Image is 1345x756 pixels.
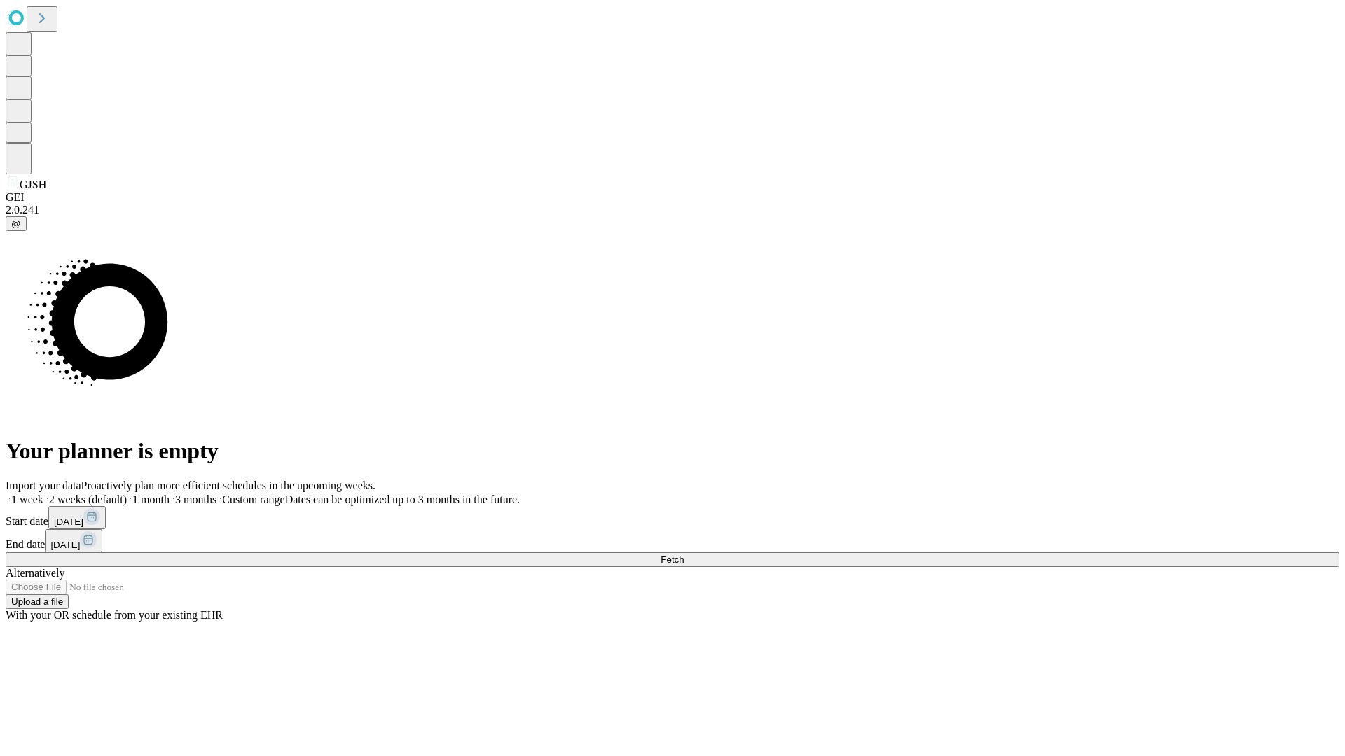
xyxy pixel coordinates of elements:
button: Fetch [6,552,1339,567]
span: Dates can be optimized up to 3 months in the future. [285,493,520,505]
span: 1 month [132,493,170,505]
button: [DATE] [45,529,102,552]
span: Fetch [661,554,684,565]
button: Upload a file [6,594,69,609]
span: @ [11,218,21,229]
div: 2.0.241 [6,204,1339,216]
div: GEI [6,191,1339,204]
span: With your OR schedule from your existing EHR [6,609,223,621]
div: Start date [6,506,1339,529]
span: Proactively plan more efficient schedules in the upcoming weeks. [81,479,375,491]
span: 1 week [11,493,43,505]
div: End date [6,529,1339,552]
button: [DATE] [48,506,106,529]
span: Import your data [6,479,81,491]
span: 3 months [175,493,216,505]
span: [DATE] [54,517,83,527]
span: [DATE] [50,540,80,550]
span: GJSH [20,178,46,190]
span: 2 weeks (default) [49,493,127,505]
span: Alternatively [6,567,64,579]
span: Custom range [222,493,284,505]
button: @ [6,216,27,231]
h1: Your planner is empty [6,438,1339,464]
